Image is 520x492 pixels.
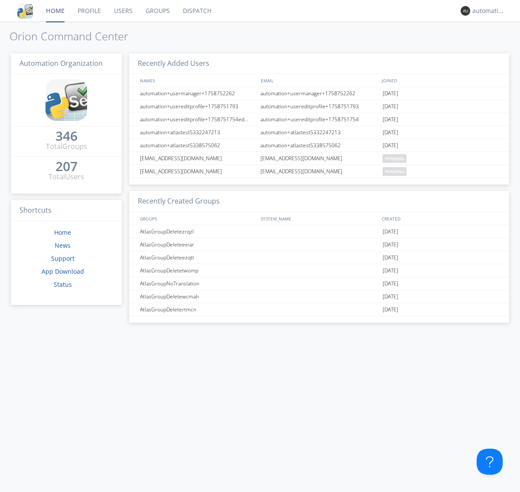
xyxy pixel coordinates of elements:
[383,238,398,251] span: [DATE]
[380,212,501,225] div: CREATED
[380,74,501,87] div: JOINED
[259,212,380,225] div: SYSTEM_NAME
[138,238,258,251] div: AtlasGroupDeleteeeiar
[55,132,78,140] div: 346
[477,449,503,475] iframe: Toggle Customer Support
[138,290,258,303] div: AtlasGroupDeletewcmah
[258,165,380,178] div: [EMAIL_ADDRESS][DOMAIN_NAME]
[46,142,87,152] div: Total Groups
[138,212,257,225] div: GROUPS
[383,139,398,152] span: [DATE]
[138,277,258,290] div: AtlasGroupNoTranslation
[129,126,509,139] a: automation+atlastest5332247213automation+atlastest5332247213[DATE]
[45,79,87,121] img: cddb5a64eb264b2086981ab96f4c1ba7
[383,87,398,100] span: [DATE]
[129,290,509,303] a: AtlasGroupDeletewcmah[DATE]
[129,303,509,316] a: AtlasGroupDeletertmcn[DATE]
[129,251,509,264] a: AtlasGroupDeleteezqtt[DATE]
[54,280,72,288] a: Status
[138,113,258,126] div: automation+usereditprofile+1758751754editedautomation+usereditprofile+1758751754
[383,113,398,126] span: [DATE]
[138,74,257,87] div: NAMES
[138,152,258,165] div: [EMAIL_ADDRESS][DOMAIN_NAME]
[138,126,258,139] div: automation+atlastest5332247213
[383,154,406,163] span: pending
[383,264,398,277] span: [DATE]
[129,113,509,126] a: automation+usereditprofile+1758751754editedautomation+usereditprofile+1758751754automation+usered...
[138,139,258,152] div: automation+atlastest5338575062
[54,228,71,236] a: Home
[383,225,398,238] span: [DATE]
[138,303,258,316] div: AtlasGroupDeletertmcn
[383,290,398,303] span: [DATE]
[11,200,122,221] h3: Shortcuts
[258,139,380,152] div: automation+atlastest5338575062
[55,241,71,249] a: News
[138,251,258,264] div: AtlasGroupDeleteezqtt
[55,162,78,172] a: 207
[383,251,398,264] span: [DATE]
[138,100,258,113] div: automation+usereditprofile+1758751793
[383,303,398,316] span: [DATE]
[259,74,380,87] div: EMAIL
[129,152,509,165] a: [EMAIL_ADDRESS][DOMAIN_NAME][EMAIL_ADDRESS][DOMAIN_NAME]pending
[19,58,103,68] span: Automation Organization
[17,3,33,19] img: cddb5a64eb264b2086981ab96f4c1ba7
[258,100,380,113] div: automation+usereditprofile+1758751793
[55,132,78,142] a: 346
[129,53,509,74] h3: Recently Added Users
[383,100,398,113] span: [DATE]
[49,172,84,182] div: Total Users
[138,264,258,277] div: AtlasGroupDeletetwomp
[258,113,380,126] div: automation+usereditprofile+1758751754
[129,191,509,212] h3: Recently Created Groups
[138,87,258,100] div: automation+usermanager+1758752262
[129,165,509,178] a: [EMAIL_ADDRESS][DOMAIN_NAME][EMAIL_ADDRESS][DOMAIN_NAME]pending
[258,152,380,165] div: [EMAIL_ADDRESS][DOMAIN_NAME]
[129,139,509,152] a: automation+atlastest5338575062automation+atlastest5338575062[DATE]
[138,165,258,178] div: [EMAIL_ADDRESS][DOMAIN_NAME]
[383,167,406,176] span: pending
[129,225,509,238] a: AtlasGroupDeletezrqzl[DATE]
[258,87,380,100] div: automation+usermanager+1758752262
[129,238,509,251] a: AtlasGroupDeleteeeiar[DATE]
[138,225,258,238] div: AtlasGroupDeletezrqzl
[383,277,398,290] span: [DATE]
[129,100,509,113] a: automation+usereditprofile+1758751793automation+usereditprofile+1758751793[DATE]
[51,254,75,262] a: Support
[383,126,398,139] span: [DATE]
[461,6,470,16] img: 373638.png
[129,87,509,100] a: automation+usermanager+1758752262automation+usermanager+1758752262[DATE]
[129,264,509,277] a: AtlasGroupDeletetwomp[DATE]
[55,162,78,171] div: 207
[129,277,509,290] a: AtlasGroupNoTranslation[DATE]
[42,267,84,275] a: App Download
[472,6,505,15] div: automation+atlas0033
[258,126,380,139] div: automation+atlastest5332247213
